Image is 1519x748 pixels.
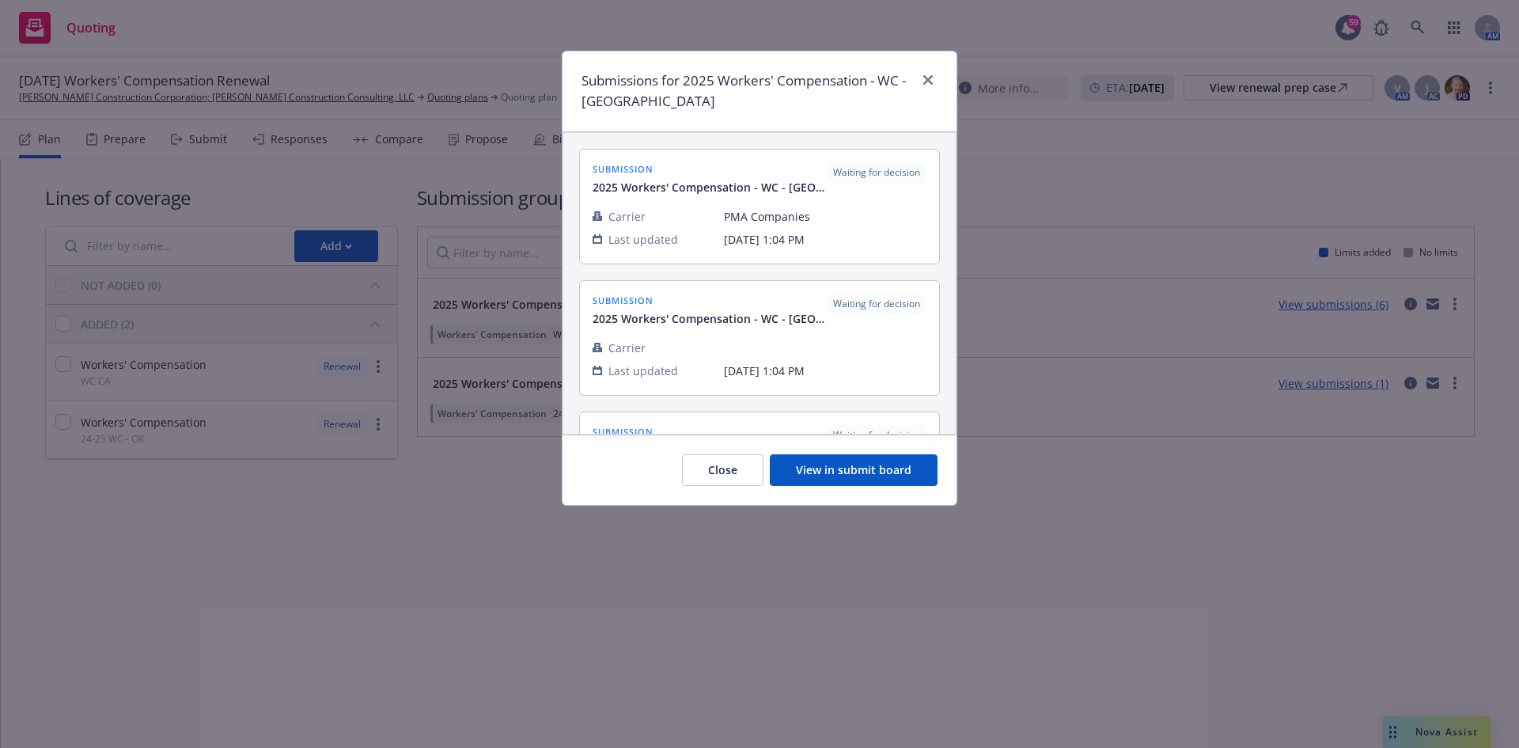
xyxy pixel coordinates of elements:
span: Carrier [608,340,646,356]
span: 2025 Workers' Compensation - WC - [GEOGRAPHIC_DATA] [593,179,827,196]
span: Waiting for decision [833,428,920,442]
span: [DATE] 1:04 PM [724,231,926,248]
span: 2025 Workers' Compensation - WC - [GEOGRAPHIC_DATA] [593,310,827,327]
span: Last updated [608,363,678,379]
span: Waiting for decision [833,165,920,180]
span: [DATE] 1:04 PM [724,363,926,379]
span: submission [593,162,827,176]
button: Close [682,454,763,486]
span: submission [593,294,827,307]
a: close [919,70,938,89]
span: Carrier [608,208,646,225]
span: submission [593,425,827,439]
span: PMA Companies [724,208,926,225]
span: Last updated [608,231,678,248]
span: Waiting for decision [833,297,920,311]
button: View in submit board [770,454,938,486]
h1: Submissions for 2025 Workers' Compensation - WC - [GEOGRAPHIC_DATA] [581,70,912,112]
